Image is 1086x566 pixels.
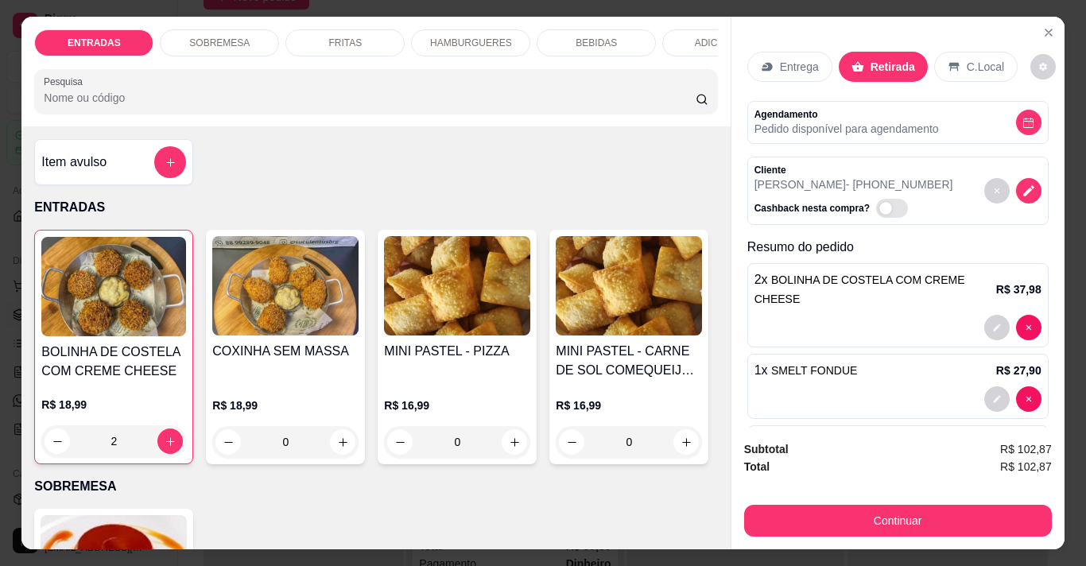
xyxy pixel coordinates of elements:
input: Pesquisa [44,90,696,106]
p: R$ 16,99 [556,397,702,413]
label: Automatic updates [876,199,914,218]
p: C.Local [967,59,1004,75]
label: Pesquisa [44,75,88,88]
strong: Total [744,460,770,473]
p: 2 x [754,270,996,308]
button: add-separate-item [154,146,186,178]
button: increase-product-quantity [330,429,355,455]
p: Cliente [754,164,953,176]
p: BEBIDAS [576,37,617,49]
button: decrease-product-quantity [984,178,1010,204]
h4: BOLINHA DE COSTELA COM CREME CHEESE [41,343,186,381]
h4: MINI PASTEL - PIZZA [384,342,530,361]
button: decrease-product-quantity [559,429,584,455]
p: R$ 16,99 [384,397,530,413]
p: [PERSON_NAME] - [PHONE_NUMBER] [754,176,953,192]
p: Cashback nesta compra? [754,202,870,215]
button: decrease-product-quantity [1016,315,1041,340]
span: SMELT FONDUE [771,364,857,377]
p: ADICIONAIS [695,37,750,49]
button: increase-product-quantity [502,429,527,455]
p: Agendamento [754,108,939,121]
img: product-image [556,236,702,335]
span: R$ 102,87 [1000,440,1052,458]
p: Resumo do pedido [747,238,1049,257]
p: R$ 37,98 [996,281,1041,297]
p: HAMBURGUERES [430,37,512,49]
p: ENTRADAS [34,198,717,217]
p: Pedido disponível para agendamento [754,121,939,137]
p: R$ 27,90 [996,362,1041,378]
button: Continuar [744,505,1052,537]
span: R$ 102,87 [1000,458,1052,475]
img: product-image [41,237,186,336]
p: FRITAS [328,37,362,49]
p: SOBREMESA [189,37,250,49]
button: decrease-product-quantity [1030,54,1056,79]
p: ENTRADAS [68,37,121,49]
button: decrease-product-quantity [1016,110,1041,135]
p: 1 x [754,361,858,380]
p: R$ 18,99 [41,397,186,413]
p: Entrega [780,59,819,75]
button: Close [1036,20,1061,45]
span: BOLINHA DE COSTELA COM CREME CHEESE [754,273,965,305]
button: decrease-product-quantity [984,315,1010,340]
button: increase-product-quantity [673,429,699,455]
p: R$ 18,99 [212,397,359,413]
strong: Subtotal [744,443,789,456]
button: decrease-product-quantity [215,429,241,455]
button: increase-product-quantity [157,428,183,454]
img: product-image [212,236,359,335]
img: product-image [384,236,530,335]
button: decrease-product-quantity [984,386,1010,412]
p: SOBREMESA [34,477,717,496]
p: Retirada [871,59,915,75]
h4: Item avulso [41,153,107,172]
button: decrease-product-quantity [45,428,70,454]
button: decrease-product-quantity [1016,386,1041,412]
h4: COXINHA SEM MASSA [212,342,359,361]
button: decrease-product-quantity [1016,178,1041,204]
h4: MINI PASTEL - CARNE DE SOL COMEQUEIJÃO CREMOSO [556,342,702,380]
button: decrease-product-quantity [387,429,413,455]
